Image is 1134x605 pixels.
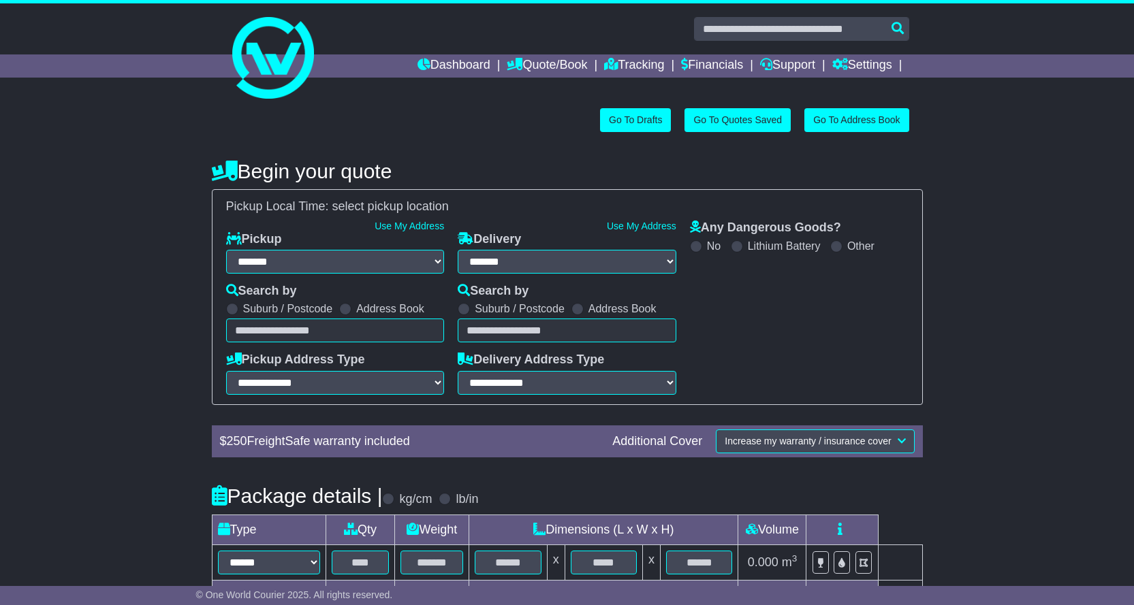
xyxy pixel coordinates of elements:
[475,302,565,315] label: Suburb / Postcode
[226,232,282,247] label: Pickup
[716,429,914,453] button: Increase my warranty / insurance cover
[607,220,676,231] a: Use My Address
[226,284,297,299] label: Search by
[600,108,671,132] a: Go To Drafts
[469,514,738,544] td: Dimensions (L x W x H)
[588,302,657,315] label: Address Book
[547,544,565,580] td: x
[458,284,529,299] label: Search by
[375,220,444,231] a: Use My Address
[219,199,915,214] div: Pickup Local Time:
[707,240,721,252] label: No
[804,108,909,132] a: Go To Address Book
[643,544,661,580] td: x
[681,54,743,78] a: Financials
[832,54,892,78] a: Settings
[399,492,432,507] label: kg/cm
[782,555,798,569] span: m
[418,54,490,78] a: Dashboard
[748,240,821,252] label: Lithium Battery
[212,160,923,182] h4: Begin your quote
[458,353,604,367] label: Delivery Address Type
[332,199,449,213] span: select pickup location
[507,54,587,78] a: Quote/Book
[212,485,383,507] h4: Package details |
[738,514,806,544] td: Volume
[456,492,478,507] label: lb/in
[212,514,326,544] td: Type
[684,108,791,132] a: Go To Quotes Saved
[458,232,521,247] label: Delivery
[604,54,664,78] a: Tracking
[748,555,778,569] span: 0.000
[605,434,709,449] div: Additional Cover
[226,353,365,367] label: Pickup Address Type
[227,434,247,448] span: 250
[356,302,424,315] label: Address Book
[792,553,798,563] sup: 3
[196,589,393,600] span: © One World Courier 2025. All rights reserved.
[213,434,606,449] div: $ FreightSafe warranty included
[243,302,333,315] label: Suburb / Postcode
[395,514,469,544] td: Weight
[326,514,395,544] td: Qty
[847,240,875,252] label: Other
[690,220,841,235] label: Any Dangerous Goods?
[725,436,891,446] span: Increase my warranty / insurance cover
[760,54,815,78] a: Support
